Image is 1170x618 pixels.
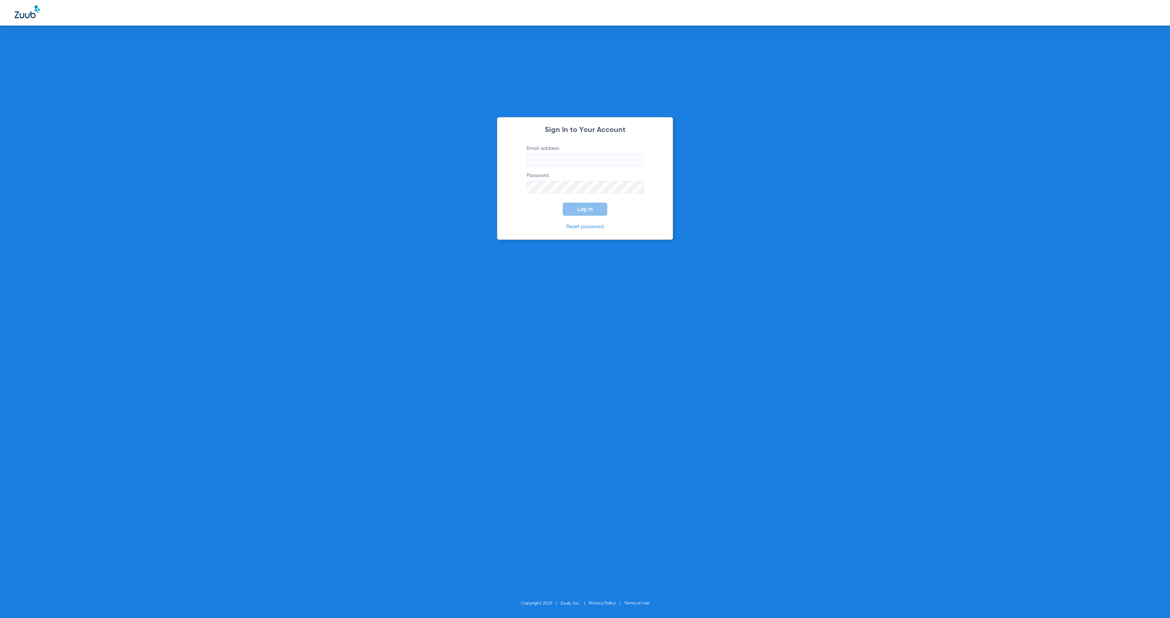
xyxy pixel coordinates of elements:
[589,601,616,606] a: Privacy Policy
[577,206,593,212] span: Log In
[521,600,561,607] li: Copyright 2025
[15,5,40,18] img: Zuub Logo
[526,181,643,193] input: Password
[563,203,607,216] button: Log In
[561,600,589,607] li: Zuub, Inc.
[526,145,643,166] label: Email address
[526,172,643,193] label: Password
[526,154,643,166] input: Email address
[516,127,654,134] h2: Sign In to Your Account
[624,601,649,606] a: Terms of Use
[566,224,604,229] a: Reset password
